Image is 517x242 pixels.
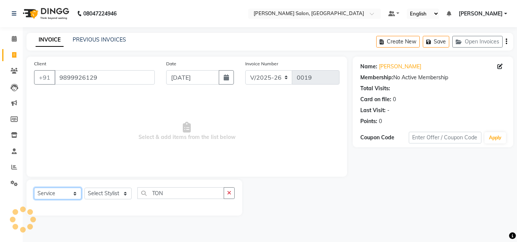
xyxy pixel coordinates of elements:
[73,36,126,43] a: PREVIOUS INVOICES
[55,70,155,85] input: Search by Name/Mobile/Email/Code
[166,60,176,67] label: Date
[484,132,506,143] button: Apply
[137,187,224,199] input: Search or Scan
[360,96,391,103] div: Card on file:
[360,74,506,82] div: No Active Membership
[379,117,382,125] div: 0
[423,36,449,48] button: Save
[360,134,409,142] div: Coupon Code
[393,96,396,103] div: 0
[360,117,377,125] div: Points:
[19,3,71,24] img: logo
[360,74,393,82] div: Membership:
[83,3,117,24] b: 08047224946
[376,36,420,48] button: Create New
[245,60,278,67] label: Invoice Number
[34,60,46,67] label: Client
[360,63,377,71] div: Name:
[409,132,481,143] input: Enter Offer / Coupon Code
[452,36,503,48] button: Open Invoices
[379,63,421,71] a: [PERSON_NAME]
[360,106,386,114] div: Last Visit:
[459,10,503,18] span: [PERSON_NAME]
[34,70,55,85] button: +91
[34,94,339,169] span: Select & add items from the list below
[36,33,64,47] a: INVOICE
[387,106,389,114] div: -
[360,85,390,92] div: Total Visits:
